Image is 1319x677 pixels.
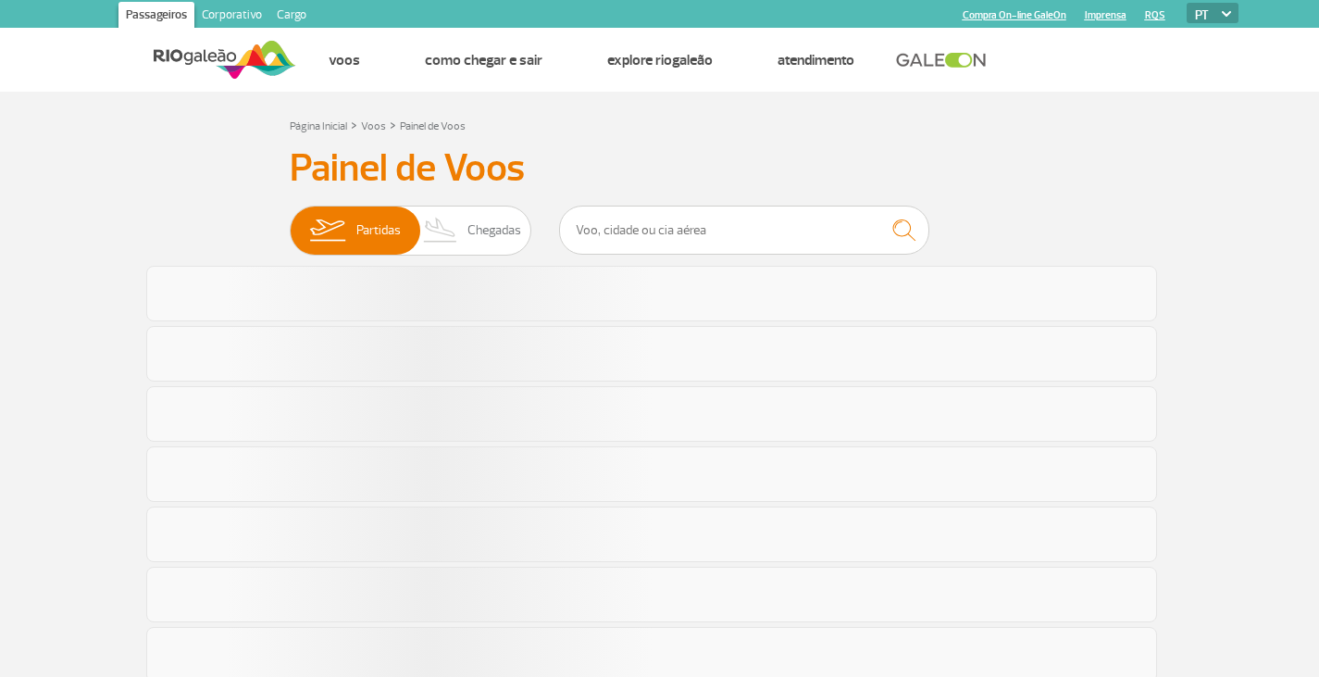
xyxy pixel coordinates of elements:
[559,206,929,255] input: Voo, cidade ou cia aérea
[269,2,314,31] a: Cargo
[290,145,1030,192] h3: Painel de Voos
[1145,9,1165,21] a: RQS
[778,51,854,69] a: Atendimento
[390,114,396,135] a: >
[118,2,194,31] a: Passageiros
[963,9,1066,21] a: Compra On-line GaleOn
[414,207,468,255] img: slider-desembarque
[298,207,356,255] img: slider-embarque
[290,119,347,133] a: Página Inicial
[329,51,360,69] a: Voos
[400,119,466,133] a: Painel de Voos
[351,114,357,135] a: >
[1085,9,1126,21] a: Imprensa
[425,51,542,69] a: Como chegar e sair
[194,2,269,31] a: Corporativo
[361,119,386,133] a: Voos
[607,51,713,69] a: Explore RIOgaleão
[467,207,521,255] span: Chegadas
[356,207,401,255] span: Partidas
